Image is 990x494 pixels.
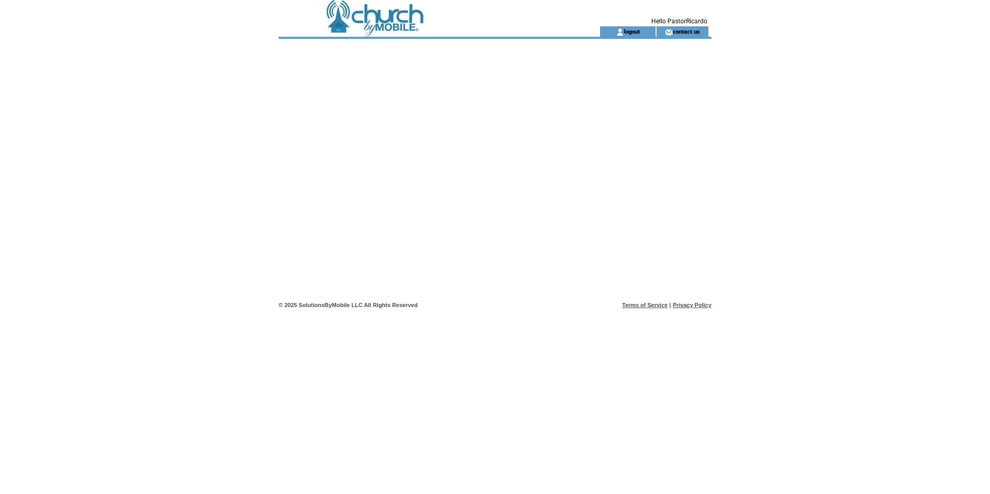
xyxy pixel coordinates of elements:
[279,302,418,308] span: © 2025 SolutionsByMobile LLC All Rights Reserved
[616,28,624,36] img: account_icon.gif
[673,28,700,35] a: contact us
[622,302,668,308] a: Terms of Service
[624,28,640,35] a: logout
[651,18,707,25] span: Hello PastorRicardo
[665,28,673,36] img: contact_us_icon.gif
[673,302,711,308] a: Privacy Policy
[669,302,671,308] span: |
